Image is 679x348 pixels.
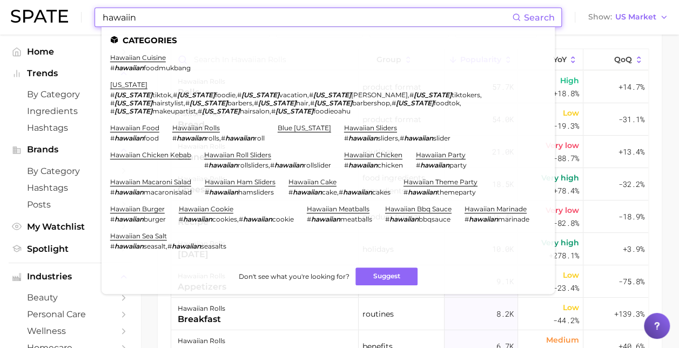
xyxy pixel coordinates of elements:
[9,65,132,82] button: Trends
[553,152,579,165] span: -88.7%
[27,123,113,133] span: Hashtags
[115,215,144,223] em: hawaiian
[225,134,254,142] em: hawaiian
[496,307,514,320] span: 8.2k
[204,151,271,159] a: hawaiian roll sliders
[553,282,579,295] span: -23.4%
[288,188,391,196] div: ,
[588,14,612,20] span: Show
[546,204,579,217] span: Very low
[115,134,144,142] em: hawaiian
[254,134,265,142] span: roll
[372,188,391,196] span: cakes
[27,145,113,155] span: Brands
[293,188,322,196] em: hawaiian
[619,145,644,158] span: +13.4%
[465,205,527,213] a: hawaiian marinade
[553,314,579,327] span: -44.2%
[296,99,308,107] span: hair
[172,134,177,142] span: #
[344,124,397,132] a: hawaiian sliders
[152,107,196,115] span: makeupartist
[110,134,115,142] span: #
[27,326,113,336] span: wellness
[27,89,113,99] span: by Category
[541,171,579,184] span: Very high
[205,188,209,196] span: #
[9,163,132,179] a: by Category
[110,124,159,132] a: hawaiian food
[110,99,115,107] span: #
[27,166,113,176] span: by Category
[110,151,191,159] a: hawaiian chicken kebab
[437,188,476,196] span: themeparty
[614,55,632,64] span: QoQ
[172,124,220,132] a: hawaiian rolls
[404,134,433,142] em: hawaiian
[179,215,183,223] span: #
[27,309,113,319] span: personal care
[615,14,656,20] span: US Market
[254,99,258,107] span: #
[171,298,648,330] button: hawaiian rollsbreakfastroutines8.2kLow-44.2%+139.3%
[115,188,144,196] em: hawaiian
[204,161,331,169] div: ,
[498,215,529,223] span: marinade
[9,119,132,136] a: Hashtags
[110,36,546,45] li: Categories
[619,178,644,191] span: -32.2%
[202,107,240,115] em: [US_STATE]
[313,91,351,99] em: [US_STATE]
[144,215,166,223] span: burger
[553,217,579,230] span: -82.8%
[110,205,165,213] a: hawaiian burger
[241,91,279,99] em: [US_STATE]
[311,215,340,223] em: hawaiian
[9,323,132,339] a: wellness
[27,69,113,78] span: Trends
[115,64,144,72] em: hawaiian
[560,74,579,87] span: High
[11,10,68,23] img: SPATE
[9,103,132,119] a: Ingredients
[115,107,152,115] em: [US_STATE]
[9,218,132,235] a: My Watchlist
[563,301,579,314] span: Low
[27,106,113,116] span: Ingredients
[102,8,512,26] input: Search here for a brand, industry, or ingredient
[110,91,533,115] div: , , , , , , , , , , , ,
[392,99,396,107] span: #
[404,178,478,186] a: hawaiian theme party
[307,215,311,223] span: #
[110,53,166,62] a: hawaiian cuisine
[144,134,159,142] span: food
[279,91,307,99] span: vacation
[433,134,451,142] span: slider
[179,215,294,223] div: ,
[172,242,201,250] em: hawaiian
[344,134,348,142] span: #
[9,86,132,103] a: by Category
[275,107,313,115] em: [US_STATE]
[152,99,184,107] span: hairstylist
[173,91,177,99] span: #
[553,55,566,64] span: YoY
[27,244,113,254] span: Spotlight
[340,215,372,223] span: meatballs
[9,196,132,213] a: Posts
[115,99,152,107] em: [US_STATE]
[178,334,231,347] div: hawaiian rolls
[351,91,408,99] span: [PERSON_NAME]
[434,99,460,107] span: foodtok
[385,205,452,213] a: hawaiian bbq sauce
[469,215,498,223] em: hawaiian
[389,215,419,223] em: hawaiian
[9,43,132,60] a: Home
[201,242,226,250] span: seasalts
[9,306,132,323] a: personal care
[352,99,390,107] span: barbershop
[183,215,212,223] em: hawaiian
[362,307,394,320] span: routines
[546,139,579,152] span: Very low
[553,184,579,197] span: +78.4%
